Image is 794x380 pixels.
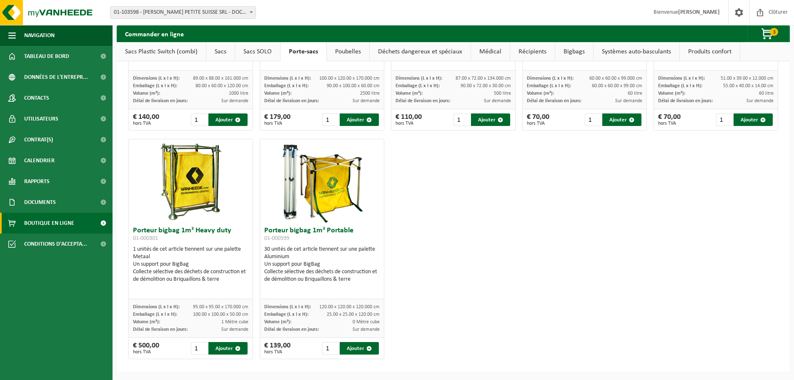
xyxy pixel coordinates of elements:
[319,76,380,81] span: 100.00 x 120.00 x 170.000 cm
[471,113,510,126] button: Ajouter
[770,28,778,36] span: 3
[133,83,177,88] span: Emballage (L x l x H):
[264,113,291,126] div: € 179,00
[193,76,248,81] span: 89.00 x 88.00 x 161.000 cm
[396,113,422,126] div: € 110,00
[527,98,581,103] span: Délai de livraison en jours:
[594,42,679,61] a: Systèmes auto-basculants
[24,88,49,108] span: Contacts
[527,121,549,126] span: hors TVA
[221,320,248,325] span: 1 Mètre cube
[281,42,326,61] a: Porte-sacs
[759,91,774,96] span: 60 litre
[133,261,248,268] div: Un support pour BigBag
[353,98,380,103] span: Sur demande
[191,342,208,355] input: 1
[133,227,248,244] h3: Porteur bigbag 1m³ Heavy duty
[24,25,55,46] span: Navigation
[327,42,369,61] a: Poubelles
[24,67,88,88] span: Données de l'entrepr...
[319,305,380,310] span: 120.00 x 120.00 x 120.000 cm
[658,113,681,126] div: € 70,00
[680,42,740,61] a: Produits confort
[133,98,188,103] span: Délai de livraison en jours:
[264,91,291,96] span: Volume (m³):
[264,83,308,88] span: Emballage (L x l x H):
[370,42,471,61] a: Déchets dangereux et spéciaux
[340,342,379,355] button: Ajouter
[221,98,248,103] span: Sur demande
[396,91,423,96] span: Volume (m³):
[264,76,311,81] span: Dimensions (L x l x H):
[264,350,291,355] span: hors TVA
[24,192,56,213] span: Documents
[456,76,511,81] span: 87.00 x 72.00 x 134.000 cm
[734,113,773,126] button: Ajouter
[721,76,774,81] span: 51.00 x 39.00 x 12.000 cm
[723,83,774,88] span: 55.00 x 40.00 x 14.00 cm
[353,320,380,325] span: 0 Mètre cube
[527,113,549,126] div: € 70,00
[592,83,642,88] span: 60.00 x 60.00 x 99.00 cm
[133,312,177,317] span: Emballage (L x l x H):
[133,320,160,325] span: Volume (m³):
[264,246,380,283] div: 30 unités de cet article tiennent sur une palette
[264,253,380,261] div: Aluminium
[658,83,702,88] span: Emballage (L x l x H):
[133,121,159,126] span: hors TVA
[353,327,380,332] span: Sur demande
[484,98,511,103] span: Sur demande
[281,139,364,223] img: 01-000599
[133,113,159,126] div: € 140,00
[494,91,511,96] span: 500 litre
[396,76,442,81] span: Dimensions (L x l x H):
[24,213,74,234] span: Boutique en ligne
[110,7,255,18] span: 01-103598 - ARDEN PARKS PETITE SUISSE SRL - DOCHAMPS
[396,98,450,103] span: Délai de livraison en jours:
[193,312,248,317] span: 100.00 x 100.00 x 50.00 cm
[191,113,208,126] input: 1
[24,129,53,150] span: Contrat(s)
[585,113,602,126] input: 1
[678,9,720,15] strong: [PERSON_NAME]
[527,76,574,81] span: Dimensions (L x l x H):
[322,342,339,355] input: 1
[264,312,308,317] span: Emballage (L x l x H):
[133,342,159,355] div: € 500,00
[208,342,248,355] button: Ajouter
[133,235,158,242] span: 01-000301
[264,342,291,355] div: € 139,00
[327,312,380,317] span: 25.00 x 25.00 x 120.00 cm
[658,91,685,96] span: Volume (m³):
[510,42,555,61] a: Récipients
[589,76,642,81] span: 60.00 x 60.00 x 99.000 cm
[24,150,55,171] span: Calendrier
[453,113,471,126] input: 1
[716,113,733,126] input: 1
[117,42,206,61] a: Sacs Plastic Switch (combi)
[555,42,593,61] a: Bigbags
[24,171,50,192] span: Rapports
[264,268,380,283] div: Collecte sélective des déchets de construction et de démolition ou Briquaillons & terre
[322,113,339,126] input: 1
[360,91,380,96] span: 2500 litre
[110,6,256,19] span: 01-103598 - ARDEN PARKS PETITE SUISSE SRL - DOCHAMPS
[195,83,248,88] span: 80.00 x 60.00 x 120.00 cm
[264,235,289,242] span: 01-000599
[133,327,188,332] span: Délai de livraison en jours:
[235,42,280,61] a: Sacs SOLO
[264,121,291,126] span: hors TVA
[264,261,380,268] div: Un support pour BigBag
[264,98,319,103] span: Délai de livraison en jours:
[461,83,511,88] span: 90.00 x 72.00 x 30.00 cm
[193,305,248,310] span: 95.00 x 95.00 x 170.000 cm
[658,121,681,126] span: hors TVA
[206,42,235,61] a: Sacs
[24,234,87,254] span: Conditions d'accepta...
[527,83,571,88] span: Emballage (L x l x H):
[327,83,380,88] span: 90.00 x 100.00 x 60.00 cm
[747,25,789,42] button: 3
[527,91,554,96] span: Volume (m³):
[24,46,69,67] span: Tableau de bord
[133,91,160,96] span: Volume (m³):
